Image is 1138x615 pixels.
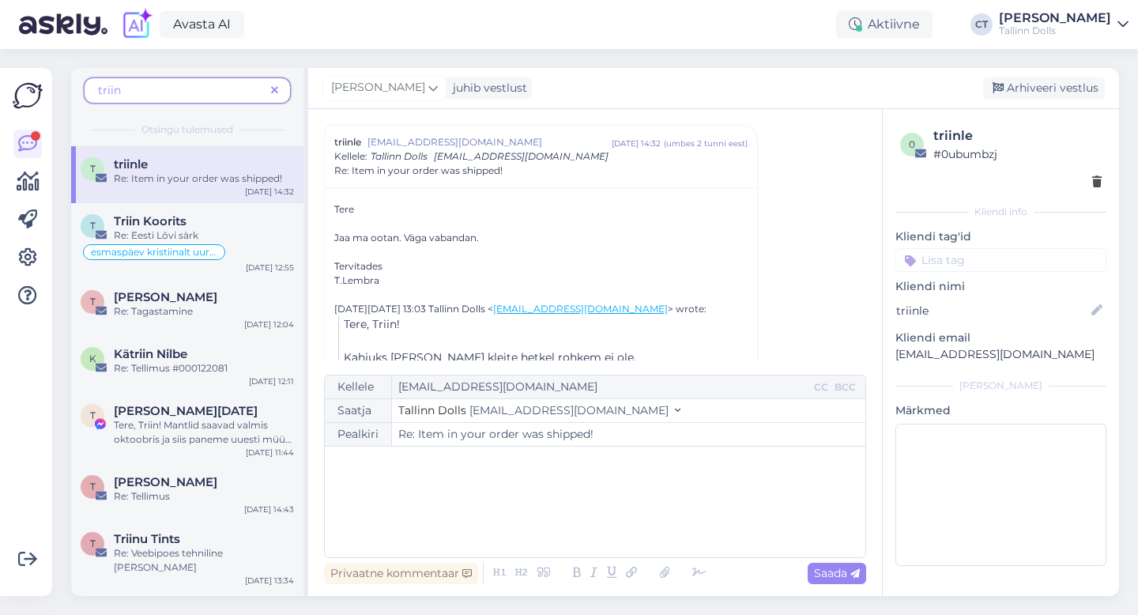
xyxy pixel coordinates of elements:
[469,403,669,417] span: [EMAIL_ADDRESS][DOMAIN_NAME]
[334,302,748,316] div: [DATE][DATE] 13:03 Tallinn Dolls < > wrote:
[114,418,294,447] div: Tere, Triin! Mantlid saavad valmis oktoobris ja siis paneme uuesti müüki :)
[895,346,1106,363] p: [EMAIL_ADDRESS][DOMAIN_NAME]
[114,347,187,361] span: Kätriin Nilbe
[324,563,478,584] div: Privaatne kommentaar
[114,304,294,319] div: Re: Tagastamine
[612,138,661,149] div: [DATE] 14:32
[999,12,1111,25] div: [PERSON_NAME]
[90,163,96,175] span: t
[895,248,1106,272] input: Lisa tag
[141,123,233,137] span: Otsingu tulemused
[244,504,294,515] div: [DATE] 14:43
[334,259,748,274] div: Tervitades
[245,186,294,198] div: [DATE] 14:32
[246,447,294,458] div: [DATE] 11:44
[493,303,668,315] a: [EMAIL_ADDRESS][DOMAIN_NAME]
[245,575,294,587] div: [DATE] 13:34
[895,379,1106,393] div: [PERSON_NAME]
[392,375,811,398] input: Recepient...
[90,538,96,549] span: T
[895,330,1106,346] p: Kliendi email
[114,157,148,172] span: triinle
[114,290,217,304] span: Triin Ruusmaa
[114,214,187,228] span: Triin Koorits
[89,353,96,364] span: K
[999,25,1111,37] div: Tallinn Dolls
[114,404,258,418] span: Triin Raja
[895,402,1106,419] p: Märkmed
[90,409,96,421] span: T
[933,126,1102,145] div: triinle
[909,138,915,150] span: 0
[244,319,294,330] div: [DATE] 12:04
[447,80,527,96] div: juhib vestlust
[114,546,294,575] div: Re: Veebipoes tehniline [PERSON_NAME]
[325,399,392,422] div: Saatja
[895,205,1106,219] div: Kliendi info
[325,423,392,446] div: Pealkiri
[398,403,466,417] span: Tallinn Dolls
[98,83,121,97] span: triin
[999,12,1129,37] a: [PERSON_NAME]Tallinn Dolls
[114,172,294,186] div: Re: Item in your order was shipped!
[90,481,96,492] span: T
[814,566,860,580] span: Saada
[334,274,748,288] div: T.Lembra
[249,375,294,387] div: [DATE] 12:11
[836,10,933,39] div: Aktiivne
[367,135,612,149] span: [EMAIL_ADDRESS][DOMAIN_NAME]
[114,532,180,546] span: Triinu Tints
[114,489,294,504] div: Re: Tellimus
[895,278,1106,295] p: Kliendi nimi
[334,231,748,245] div: Jaa ma ootan. Väga vabandan.
[896,302,1088,319] input: Lisa nimi
[331,79,425,96] span: [PERSON_NAME]
[114,475,217,489] span: Triin Kullamaa
[13,81,43,111] img: Askly Logo
[334,164,503,178] span: Re: Item in your order was shipped!
[246,262,294,274] div: [DATE] 12:55
[114,228,294,243] div: Re: Eesti Lõvi särk
[344,350,636,364] span: Kahjuks [PERSON_NAME] kleite hetkel rohkem ei ole.
[334,150,367,162] span: Kellele :
[160,11,244,38] a: Avasta AI
[983,77,1105,99] div: Arhiveeri vestlus
[90,296,96,307] span: T
[120,8,153,41] img: explore-ai
[970,13,993,36] div: CT
[398,402,680,419] button: Tallinn Dolls [EMAIL_ADDRESS][DOMAIN_NAME]
[831,380,859,394] div: BCC
[90,220,96,232] span: T
[334,202,748,288] div: Tere
[114,361,294,375] div: Re: Tellimus #000122081
[334,135,361,149] span: triinle
[434,150,609,162] span: [EMAIL_ADDRESS][DOMAIN_NAME]
[344,317,400,331] span: Tere, Triin!
[933,145,1102,163] div: # 0ubumbzj
[392,423,865,446] input: Write subject here...
[91,247,217,257] span: esmaspäev kristiinalt uurida
[325,375,392,398] div: Kellele
[664,138,748,149] div: ( umbes 2 tunni eest )
[895,228,1106,245] p: Kliendi tag'id
[811,380,831,394] div: CC
[371,150,428,162] span: Tallinn Dolls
